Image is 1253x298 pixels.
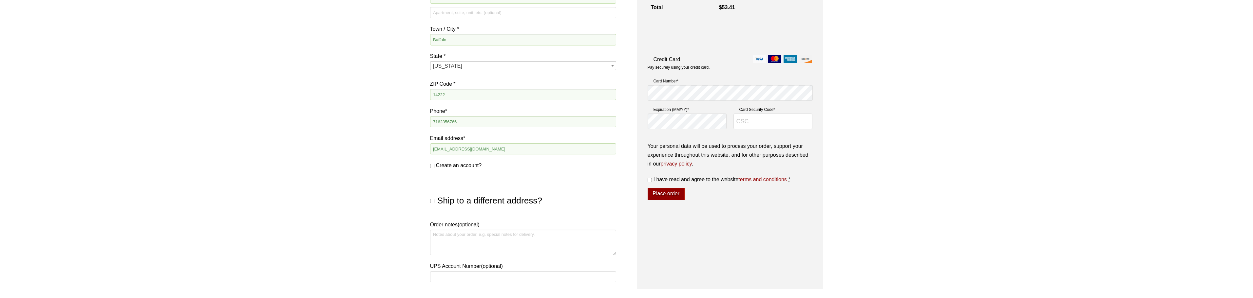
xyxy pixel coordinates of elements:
input: I have read and agree to the websiteterms and conditions * [648,178,652,182]
span: I have read and agree to the website [654,177,787,182]
input: Apartment, suite, unit, etc. (optional) [430,7,616,18]
iframe: reCAPTCHA [648,21,747,46]
label: State [430,52,616,61]
a: terms and conditions [738,177,787,182]
label: Expiration (MM/YY) [648,106,727,113]
span: (optional) [458,222,480,227]
fieldset: Payment Info [648,75,813,135]
input: Create an account? [430,164,434,168]
p: Your personal data will be used to process your order, support your experience throughout this we... [648,142,813,168]
button: Place order [648,188,685,201]
label: Credit Card [648,55,813,64]
input: Ship to a different address? [430,199,434,203]
span: $ [719,5,722,10]
span: State [430,61,616,70]
th: Total [648,1,716,14]
span: New York [430,61,616,71]
img: amex [784,55,797,63]
label: Town / City [430,25,616,33]
abbr: required [788,177,790,182]
p: Pay securely using your credit card. [648,65,813,70]
span: (optional) [481,263,503,269]
img: visa [753,55,766,63]
label: UPS Account Number [430,262,616,271]
label: Card Security Code [733,106,813,113]
label: Email address [430,134,616,143]
label: ZIP Code [430,79,616,88]
input: CSC [733,114,813,129]
label: Card Number [648,78,813,84]
img: discover [799,55,812,63]
label: Phone [430,107,616,115]
bdi: 53.41 [719,5,735,10]
span: Ship to a different address? [437,196,542,205]
a: privacy policy [661,161,692,167]
label: Order notes [430,220,616,229]
span: Create an account? [436,163,482,168]
img: mastercard [768,55,781,63]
